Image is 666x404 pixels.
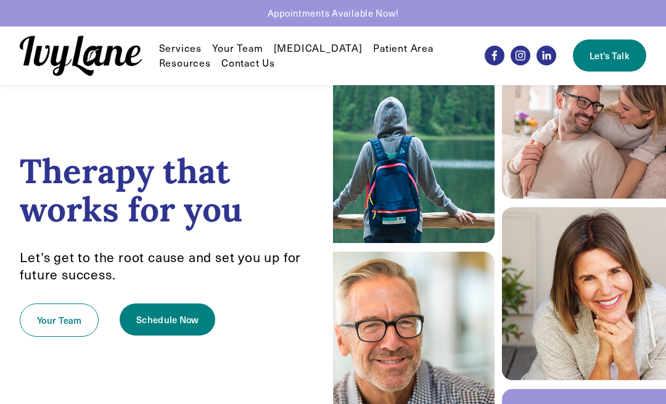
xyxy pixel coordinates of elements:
a: Your Team [20,303,99,337]
a: Let's Talk [573,39,646,72]
a: Contact Us [221,56,275,70]
a: Facebook [485,46,504,65]
a: Your Team [212,41,263,56]
span: Resources [159,57,211,70]
a: folder dropdown [159,41,202,56]
a: Patient Area [373,41,434,56]
a: folder dropdown [159,56,211,70]
a: Schedule Now [120,303,215,336]
strong: Therapy that works for you [20,149,242,231]
a: Instagram [511,46,530,65]
span: Let’s get to the root cause and set you up for future success. [20,248,305,283]
span: Services [159,42,202,55]
a: LinkedIn [536,46,556,65]
a: [MEDICAL_DATA] [274,41,363,56]
img: Ivy Lane Counseling &mdash; Therapy that works for you [20,36,142,76]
